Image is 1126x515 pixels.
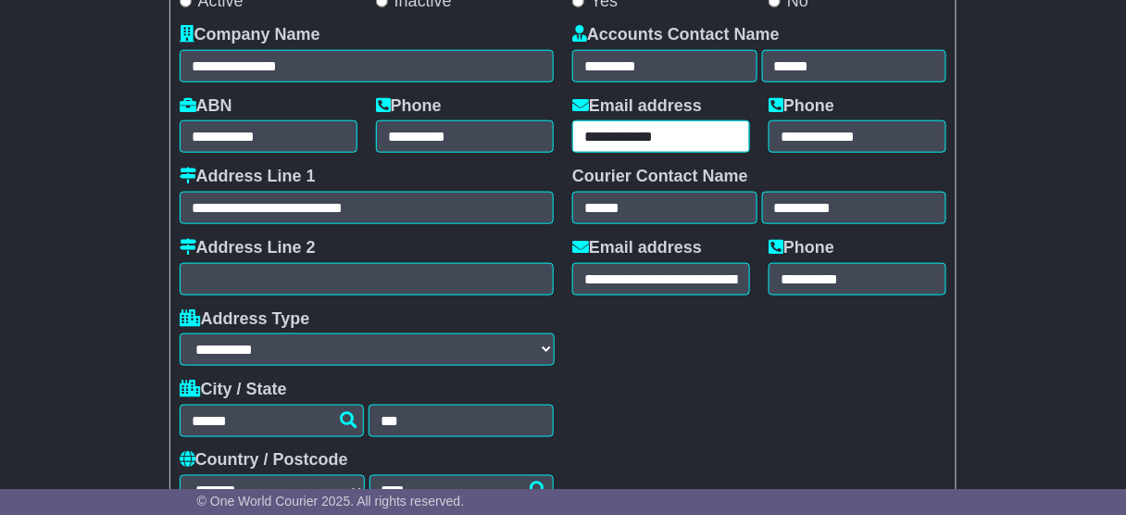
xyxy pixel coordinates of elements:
[769,238,834,258] label: Phone
[197,494,465,509] span: © One World Courier 2025. All rights reserved.
[572,96,702,117] label: Email address
[180,238,316,258] label: Address Line 2
[180,380,287,400] label: City / State
[180,96,232,117] label: ABN
[572,238,702,258] label: Email address
[769,96,834,117] label: Phone
[572,167,748,187] label: Courier Contact Name
[180,167,316,187] label: Address Line 1
[180,451,348,471] label: Country / Postcode
[376,96,442,117] label: Phone
[572,25,780,45] label: Accounts Contact Name
[180,25,320,45] label: Company Name
[180,309,310,330] label: Address Type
